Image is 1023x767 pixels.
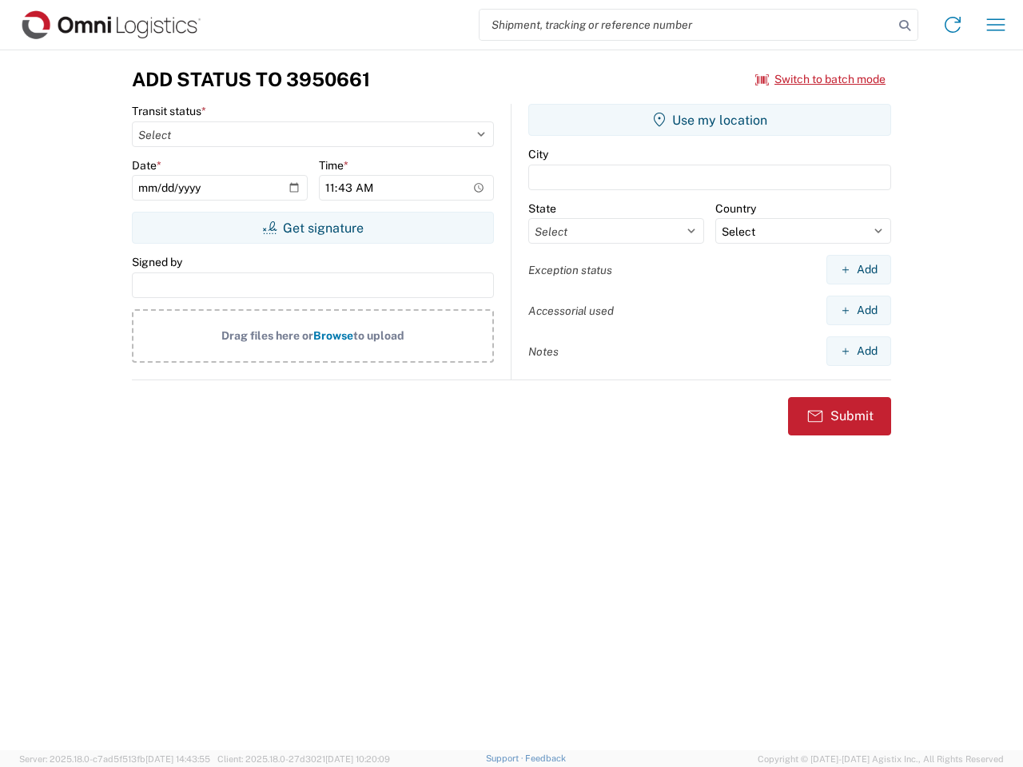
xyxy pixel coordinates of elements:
[788,397,891,435] button: Submit
[353,329,404,342] span: to upload
[755,66,886,93] button: Switch to batch mode
[319,158,348,173] label: Time
[325,754,390,764] span: [DATE] 10:20:09
[826,336,891,366] button: Add
[132,255,182,269] label: Signed by
[132,104,206,118] label: Transit status
[132,68,370,91] h3: Add Status to 3950661
[528,304,614,318] label: Accessorial used
[480,10,894,40] input: Shipment, tracking or reference number
[758,752,1004,766] span: Copyright © [DATE]-[DATE] Agistix Inc., All Rights Reserved
[486,753,526,763] a: Support
[826,296,891,325] button: Add
[528,147,548,161] label: City
[217,754,390,764] span: Client: 2025.18.0-27d3021
[528,104,891,136] button: Use my location
[528,344,559,359] label: Notes
[715,201,756,216] label: Country
[826,255,891,284] button: Add
[132,158,161,173] label: Date
[528,263,612,277] label: Exception status
[221,329,313,342] span: Drag files here or
[145,754,210,764] span: [DATE] 14:43:55
[132,212,494,244] button: Get signature
[19,754,210,764] span: Server: 2025.18.0-c7ad5f513fb
[528,201,556,216] label: State
[525,753,566,763] a: Feedback
[313,329,353,342] span: Browse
